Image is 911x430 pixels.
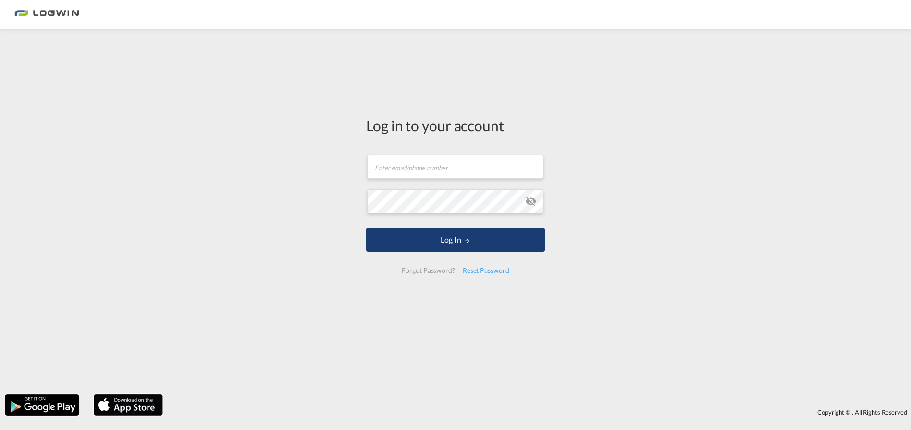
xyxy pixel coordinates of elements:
div: Log in to your account [366,115,545,135]
div: Copyright © . All Rights Reserved [168,404,911,420]
img: bc73a0e0d8c111efacd525e4c8ad7d32.png [14,4,79,25]
button: LOGIN [366,228,545,252]
div: Reset Password [459,262,513,279]
input: Enter email/phone number [367,155,543,179]
div: Forgot Password? [398,262,458,279]
img: google.png [4,393,80,417]
img: apple.png [93,393,164,417]
md-icon: icon-eye-off [525,196,537,207]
